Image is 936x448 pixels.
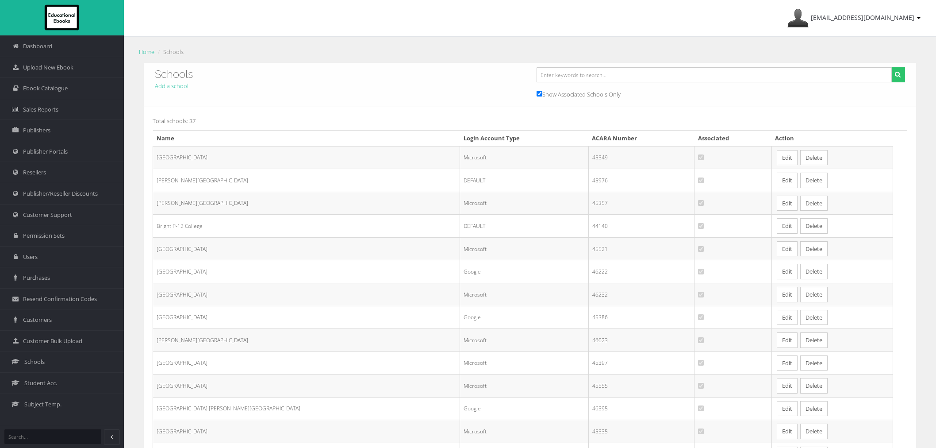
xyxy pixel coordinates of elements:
[153,116,907,126] p: Total schools: 37
[800,173,828,188] button: Delete
[588,215,694,238] td: 44140
[23,337,82,345] span: Customer Bulk Upload
[460,169,588,192] td: DEFAULT
[460,131,588,147] th: Login Account Type
[23,42,52,50] span: Dashboard
[153,192,460,215] td: [PERSON_NAME][GEOGRAPHIC_DATA]
[588,260,694,283] td: 46222
[460,146,588,169] td: Microsoft
[800,355,828,371] button: Delete
[153,237,460,260] td: [GEOGRAPHIC_DATA]
[588,351,694,375] td: 45397
[23,295,97,303] span: Resend Confirmation Codes
[588,397,694,420] td: 46395
[23,126,50,135] span: Publishers
[23,168,46,177] span: Resellers
[153,260,460,283] td: [GEOGRAPHIC_DATA]
[777,173,798,188] a: Edit
[153,351,460,375] td: [GEOGRAPHIC_DATA]
[460,375,588,398] td: Microsoft
[460,306,588,329] td: Google
[588,237,694,260] td: 45521
[153,397,460,420] td: [GEOGRAPHIC_DATA] [PERSON_NAME][GEOGRAPHIC_DATA]
[153,283,460,306] td: [GEOGRAPHIC_DATA]
[777,355,798,371] a: Edit
[800,287,828,302] button: Delete
[4,429,101,444] input: Search...
[460,260,588,283] td: Google
[777,150,798,166] a: Edit
[800,264,828,279] button: Delete
[777,196,798,211] a: Edit
[153,215,460,238] td: Bright P-12 College
[777,401,798,417] a: Edit
[777,378,798,394] a: Edit
[153,306,460,329] td: [GEOGRAPHIC_DATA]
[800,196,828,211] button: Delete
[156,47,184,57] li: Schools
[23,316,52,324] span: Customers
[800,218,828,234] button: Delete
[460,351,588,375] td: Microsoft
[800,310,828,325] button: Delete
[460,192,588,215] td: Microsoft
[777,424,798,439] a: Edit
[588,306,694,329] td: 45386
[153,131,460,147] th: Name
[588,375,694,398] td: 45555
[588,329,694,352] td: 46023
[777,310,798,325] a: Edit
[24,358,45,366] span: Schools
[694,131,772,147] th: Associated
[811,13,914,22] span: [EMAIL_ADDRESS][DOMAIN_NAME]
[23,147,68,156] span: Publisher Portals
[155,69,523,80] h3: Schools
[23,189,98,198] span: Publisher/Reseller Discounts
[537,89,621,99] label: Show Associated Schools Only
[588,131,694,147] th: ACARA Number
[23,253,38,261] span: Users
[777,332,798,348] a: Edit
[155,82,188,90] a: Add a school
[588,283,694,306] td: 46232
[23,105,58,114] span: Sales Reports
[23,232,65,240] span: Permission Sets
[588,420,694,443] td: 45335
[23,274,50,282] span: Purchases
[24,400,61,409] span: Subject Temp.
[153,420,460,443] td: [GEOGRAPHIC_DATA]
[777,218,798,234] a: Edit
[460,215,588,238] td: DEFAULT
[460,283,588,306] td: Microsoft
[537,91,542,97] input: Show Associated Schools Only
[460,420,588,443] td: Microsoft
[537,67,892,82] input: Enter keywords to search...
[588,146,694,169] td: 45349
[777,264,798,279] a: Edit
[460,237,588,260] td: Microsoft
[460,329,588,352] td: Microsoft
[23,63,73,72] span: Upload New Ebook
[777,241,798,257] a: Edit
[24,379,57,387] span: Student Acc.
[787,8,809,29] img: Avatar
[153,146,460,169] td: [GEOGRAPHIC_DATA]
[588,169,694,192] td: 45976
[800,332,828,348] button: Delete
[588,192,694,215] td: 45357
[771,131,893,147] th: Action
[153,329,460,352] td: [PERSON_NAME][GEOGRAPHIC_DATA]
[800,378,828,394] button: Delete
[139,48,154,56] a: Home
[800,150,828,166] button: Delete
[460,397,588,420] td: Google
[153,169,460,192] td: [PERSON_NAME][GEOGRAPHIC_DATA]
[153,375,460,398] td: [GEOGRAPHIC_DATA]
[800,401,828,417] button: Delete
[800,241,828,257] button: Delete
[23,84,68,93] span: Ebook Catalogue
[800,424,828,439] button: Delete
[23,211,72,219] span: Customer Support
[777,287,798,302] a: Edit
